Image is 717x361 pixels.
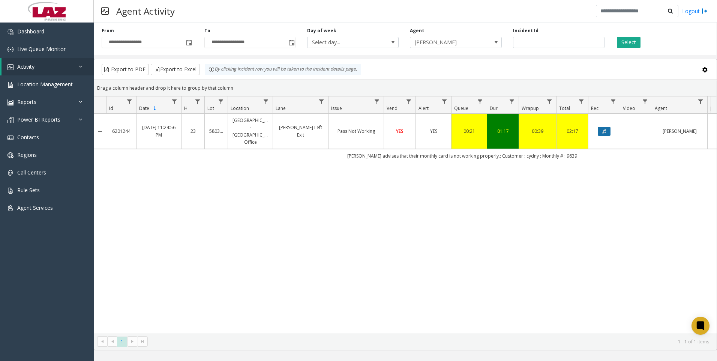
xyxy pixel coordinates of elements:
span: Wrapup [522,105,539,111]
a: Activity [1,58,94,75]
span: Alert [418,105,429,111]
button: Select [617,37,640,48]
span: Date [139,105,149,111]
a: [GEOGRAPHIC_DATA] - [GEOGRAPHIC_DATA] Office [232,117,268,146]
a: YES [420,128,447,135]
a: Agent Filter Menu [696,96,706,107]
span: Regions [17,151,37,158]
span: Location Management [17,81,73,88]
a: [DATE] 11:24:56 PM [141,124,177,138]
img: 'icon' [7,82,13,88]
a: Pass Not Working [333,128,379,135]
a: [PERSON_NAME] [657,128,703,135]
span: Toggle popup [184,37,193,48]
a: Logout [682,7,708,15]
img: 'icon' [7,117,13,123]
a: 01:17 [492,128,514,135]
a: Vend Filter Menu [404,96,414,107]
button: Export to Excel [151,64,200,75]
a: Location Filter Menu [261,96,271,107]
span: YES [396,128,403,134]
a: 580368 [209,128,223,135]
a: Queue Filter Menu [475,96,485,107]
a: Dur Filter Menu [507,96,517,107]
h3: Agent Activity [112,2,178,20]
a: Rec. Filter Menu [608,96,618,107]
span: Power BI Reports [17,116,60,123]
img: 'icon' [7,135,13,141]
img: 'icon' [7,47,13,53]
a: H Filter Menu [193,96,203,107]
a: 00:39 [523,128,552,135]
span: Page 1 [117,337,127,347]
label: Day of week [307,27,336,34]
label: Incident Id [513,27,538,34]
span: H [184,105,187,111]
span: Call Centers [17,169,46,176]
a: [PERSON_NAME] Left Exit [277,124,324,138]
img: infoIcon.svg [208,66,214,72]
span: Lot [207,105,214,111]
img: logout [702,7,708,15]
span: Rule Sets [17,187,40,194]
kendo-pager-info: 1 - 1 of 1 items [152,338,709,345]
span: Dashboard [17,28,44,35]
img: 'icon' [7,188,13,194]
span: Video [623,105,635,111]
span: Select day... [307,37,380,48]
a: Lane Filter Menu [316,96,327,107]
a: Wrapup Filter Menu [544,96,555,107]
span: Agent Services [17,204,53,211]
a: Alert Filter Menu [439,96,450,107]
div: By clicking Incident row you will be taken to the incident details page. [205,64,361,75]
div: Drag a column header and drop it here to group by that column [94,81,717,95]
span: Vend [387,105,397,111]
span: Location [231,105,249,111]
img: 'icon' [7,29,13,35]
label: To [204,27,210,34]
span: Sortable [152,105,158,111]
a: YES [388,128,411,135]
img: pageIcon [101,2,109,20]
span: Toggle popup [287,37,295,48]
a: Id Filter Menu [124,96,135,107]
a: Video Filter Menu [640,96,650,107]
a: 00:21 [456,128,482,135]
span: Dur [490,105,498,111]
span: [PERSON_NAME] [410,37,483,48]
span: Activity [17,63,34,70]
div: Data table [94,96,717,333]
img: 'icon' [7,152,13,158]
span: Queue [454,105,468,111]
a: 02:17 [561,128,583,135]
a: 6201244 [111,128,132,135]
a: Issue Filter Menu [372,96,382,107]
span: Id [109,105,113,111]
span: Contacts [17,134,39,141]
button: Export to PDF [102,64,149,75]
a: Lot Filter Menu [216,96,226,107]
span: Live Queue Monitor [17,45,66,53]
label: From [102,27,114,34]
span: Agent [655,105,667,111]
span: Rec. [591,105,600,111]
img: 'icon' [7,64,13,70]
label: Agent [410,27,424,34]
span: Total [559,105,570,111]
span: Reports [17,98,36,105]
a: Date Filter Menu [169,96,180,107]
a: Collapse Details [94,129,106,135]
span: Issue [331,105,342,111]
a: Total Filter Menu [576,96,586,107]
img: 'icon' [7,205,13,211]
img: 'icon' [7,170,13,176]
span: Lane [276,105,286,111]
a: 23 [186,128,200,135]
img: 'icon' [7,99,13,105]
